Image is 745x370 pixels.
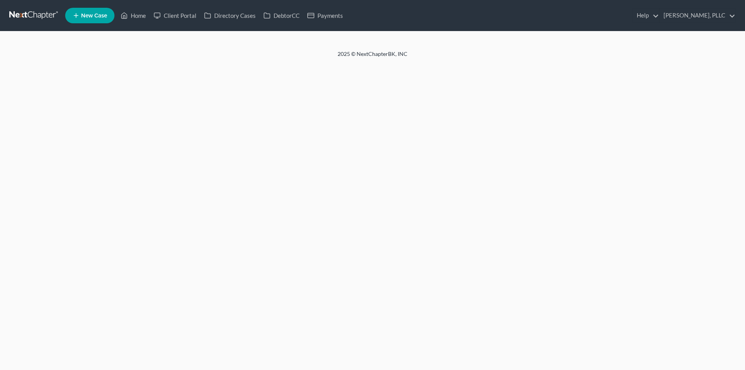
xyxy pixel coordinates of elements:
[200,9,260,23] a: Directory Cases
[150,9,200,23] a: Client Portal
[117,9,150,23] a: Home
[260,9,303,23] a: DebtorCC
[151,50,594,64] div: 2025 © NextChapterBK, INC
[303,9,347,23] a: Payments
[633,9,659,23] a: Help
[65,8,114,23] new-legal-case-button: New Case
[660,9,735,23] a: [PERSON_NAME], PLLC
